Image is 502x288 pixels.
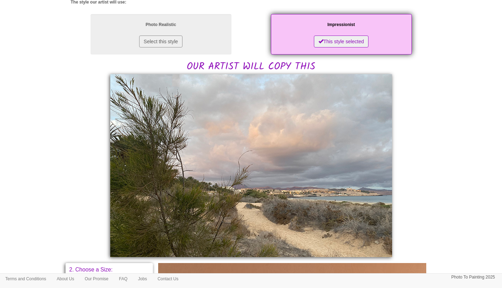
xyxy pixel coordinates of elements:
[152,274,184,284] a: Contact Us
[98,21,224,28] p: Photo Realistic
[314,36,368,47] button: This style selected
[51,274,79,284] a: About Us
[139,36,182,47] button: Select this style
[451,274,495,281] p: Photo To Painting 2025
[79,274,113,284] a: Our Promise
[114,274,133,284] a: FAQ
[71,12,432,72] h2: OUR ARTIST WILL COPY THIS
[110,74,392,257] img: Anna, please would you:
[133,274,152,284] a: Jobs
[69,267,149,273] p: 2. Choose a Size:
[278,21,405,28] p: Impressionist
